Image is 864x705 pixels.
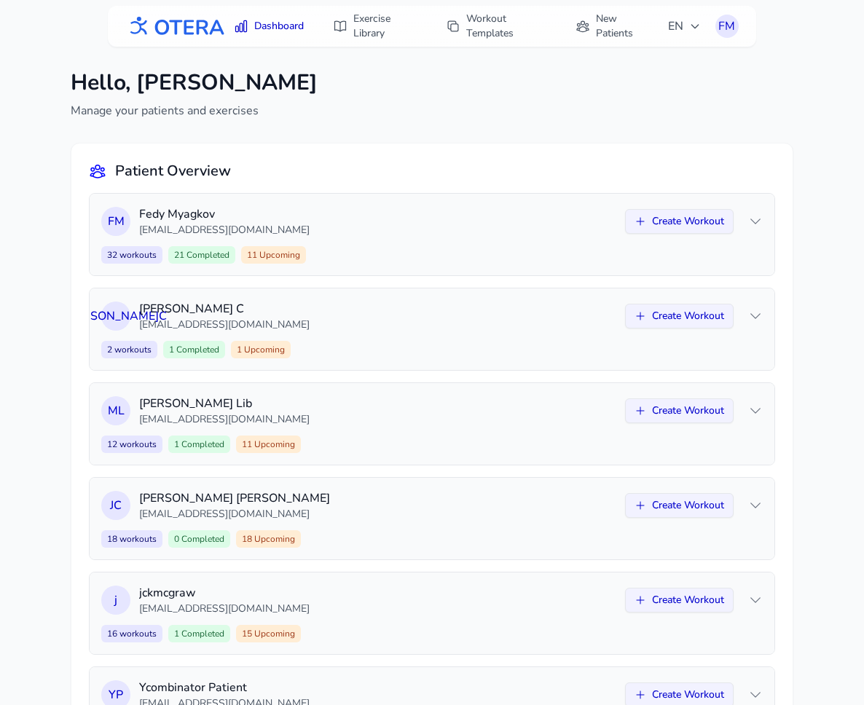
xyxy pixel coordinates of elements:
button: Create Workout [625,588,734,613]
button: FM [715,15,739,38]
span: Completed [179,533,224,545]
p: [EMAIL_ADDRESS][DOMAIN_NAME] [139,223,616,237]
img: OTERA logo [125,11,224,42]
p: [PERSON_NAME] Lib [139,395,616,412]
p: [EMAIL_ADDRESS][DOMAIN_NAME] [139,318,616,332]
span: 15 [236,625,301,642]
span: 18 [101,530,162,548]
p: [EMAIL_ADDRESS][DOMAIN_NAME] [139,412,616,427]
span: 21 [168,246,235,264]
span: 18 [236,530,301,548]
span: EN [668,17,701,35]
span: 32 [101,246,162,264]
span: 16 [101,625,162,642]
span: 1 [168,436,230,453]
a: Dashboard [225,13,313,39]
a: New Patients [567,6,659,47]
span: Upcoming [257,249,300,261]
span: Completed [184,249,229,261]
p: jckmcgraw [139,584,616,602]
h2: Patient Overview [115,161,231,181]
p: [PERSON_NAME] [PERSON_NAME] [139,489,616,507]
span: workouts [117,438,157,450]
span: J C [110,497,122,514]
span: workouts [117,533,157,545]
p: Fedy Myagkov [139,205,616,223]
span: Upcoming [242,344,285,355]
p: [PERSON_NAME] С [139,300,616,318]
span: 11 [236,436,301,453]
span: Completed [179,628,224,639]
span: 1 [231,341,291,358]
button: Create Workout [625,209,734,234]
span: Upcoming [252,438,295,450]
p: Manage your patients and exercises [71,102,318,119]
span: F M [108,213,125,230]
button: EN [659,12,710,41]
span: 12 [101,436,162,453]
button: Create Workout [625,398,734,423]
span: workouts [117,628,157,639]
span: 1 [168,625,230,642]
span: Y P [109,686,123,704]
button: Create Workout [625,304,734,328]
h1: Hello, [PERSON_NAME] [71,70,318,96]
span: 2 [101,341,157,358]
span: [PERSON_NAME] С [65,307,167,325]
span: M L [108,402,125,420]
span: 11 [241,246,306,264]
a: Exercise Library [324,6,425,47]
span: Completed [179,438,224,450]
span: Upcoming [252,628,295,639]
span: 0 [168,530,230,548]
span: workouts [112,344,152,355]
a: Workout Templates [437,6,556,47]
p: [EMAIL_ADDRESS][DOMAIN_NAME] [139,602,616,616]
span: workouts [117,249,157,261]
button: Create Workout [625,493,734,518]
span: Upcoming [252,533,295,545]
p: Ycombinator Patient [139,679,616,696]
span: Completed [174,344,219,355]
span: 1 [163,341,225,358]
p: [EMAIL_ADDRESS][DOMAIN_NAME] [139,507,616,521]
span: j [114,591,117,609]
